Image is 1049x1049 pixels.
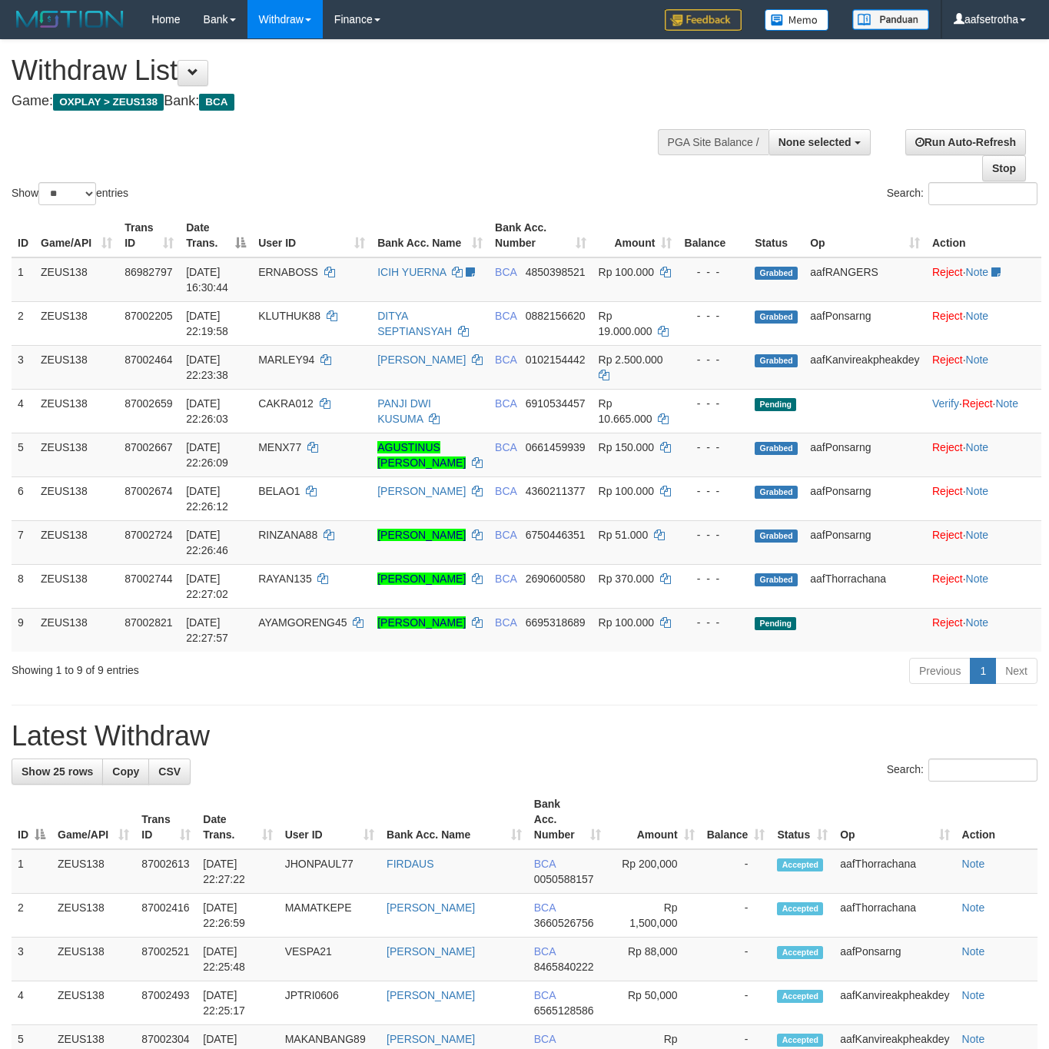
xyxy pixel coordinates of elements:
[258,441,301,453] span: MENX77
[926,345,1041,389] td: ·
[12,938,51,981] td: 3
[701,849,772,894] td: -
[966,266,989,278] a: Note
[834,981,955,1025] td: aafKanvireakpheakdey
[962,989,985,1001] a: Note
[38,182,96,205] select: Showentries
[701,938,772,981] td: -
[755,310,798,324] span: Grabbed
[771,790,834,849] th: Status: activate to sort column ascending
[962,901,985,914] a: Note
[926,214,1041,257] th: Action
[928,182,1037,205] input: Search:
[834,849,955,894] td: aafThorrachana
[593,214,679,257] th: Amount: activate to sort column ascending
[51,790,135,849] th: Game/API: activate to sort column ascending
[526,616,586,629] span: Copy 6695318689 to clipboard
[12,849,51,894] td: 1
[932,441,963,453] a: Reject
[599,529,649,541] span: Rp 51.000
[495,397,516,410] span: BCA
[678,214,749,257] th: Balance
[12,389,35,433] td: 4
[12,214,35,257] th: ID
[180,214,252,257] th: Date Trans.: activate to sort column descending
[387,945,475,958] a: [PERSON_NAME]
[962,945,985,958] a: Note
[777,1034,823,1047] span: Accepted
[804,214,926,257] th: Op: activate to sort column ascending
[118,214,180,257] th: Trans ID: activate to sort column ascending
[932,485,963,497] a: Reject
[526,529,586,541] span: Copy 6750446351 to clipboard
[186,529,228,556] span: [DATE] 22:26:46
[12,257,35,302] td: 1
[755,617,796,630] span: Pending
[534,945,556,958] span: BCA
[158,765,181,778] span: CSV
[51,894,135,938] td: ZEUS138
[534,1033,556,1045] span: BCA
[35,520,118,564] td: ZEUS138
[932,397,959,410] a: Verify
[377,616,466,629] a: [PERSON_NAME]
[755,486,798,499] span: Grabbed
[607,938,700,981] td: Rp 88,000
[371,214,489,257] th: Bank Acc. Name: activate to sort column ascending
[684,352,742,367] div: - - -
[12,301,35,345] td: 2
[377,485,466,497] a: [PERSON_NAME]
[387,858,433,870] a: FIRDAUS
[51,981,135,1025] td: ZEUS138
[135,894,197,938] td: 87002416
[377,397,431,425] a: PANJI DWI KUSUMA
[124,529,172,541] span: 87002724
[599,310,652,337] span: Rp 19.000.000
[995,658,1037,684] a: Next
[12,564,35,608] td: 8
[804,476,926,520] td: aafPonsarng
[755,267,798,280] span: Grabbed
[51,849,135,894] td: ZEUS138
[135,849,197,894] td: 87002613
[258,529,317,541] span: RINZANA88
[684,615,742,630] div: - - -
[197,981,278,1025] td: [DATE] 22:25:17
[966,485,989,497] a: Note
[377,529,466,541] a: [PERSON_NAME]
[12,608,35,652] td: 9
[197,938,278,981] td: [DATE] 22:25:48
[526,397,586,410] span: Copy 6910534457 to clipboard
[928,759,1037,782] input: Search:
[926,520,1041,564] td: ·
[528,790,608,849] th: Bank Acc. Number: activate to sort column ascending
[258,397,314,410] span: CAKRA012
[186,310,228,337] span: [DATE] 22:19:58
[495,616,516,629] span: BCA
[966,441,989,453] a: Note
[777,946,823,959] span: Accepted
[905,129,1026,155] a: Run Auto-Refresh
[966,573,989,585] a: Note
[387,989,475,1001] a: [PERSON_NAME]
[932,266,963,278] a: Reject
[599,266,654,278] span: Rp 100.000
[12,8,128,31] img: MOTION_logo.png
[12,721,1037,752] h1: Latest Withdraw
[684,571,742,586] div: - - -
[755,354,798,367] span: Grabbed
[701,894,772,938] td: -
[755,573,798,586] span: Grabbed
[112,765,139,778] span: Copy
[252,214,371,257] th: User ID: activate to sort column ascending
[197,894,278,938] td: [DATE] 22:26:59
[926,257,1041,302] td: ·
[387,901,475,914] a: [PERSON_NAME]
[186,441,228,469] span: [DATE] 22:26:09
[258,573,312,585] span: RAYAN135
[599,441,654,453] span: Rp 150.000
[966,529,989,541] a: Note
[258,485,300,497] span: BELAO1
[12,520,35,564] td: 7
[495,529,516,541] span: BCA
